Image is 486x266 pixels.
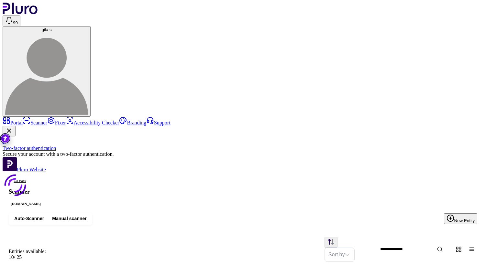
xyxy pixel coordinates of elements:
[376,244,463,255] input: Website Search
[52,216,86,222] span: Manual scanner
[66,120,119,125] a: Accessibility Checker
[3,136,483,151] a: Two-factor authentication
[325,237,337,248] button: Change sorting direction
[3,126,16,136] button: Close Two-factor authentication notification
[119,120,146,125] a: Branding
[13,20,18,25] span: 99
[3,151,483,157] div: Secure your account with a two-factor authentication.
[3,145,483,151] div: Two-factor authentication
[23,120,47,125] a: Scanner
[9,249,46,254] div: Entities available:
[10,214,48,223] button: Auto-Scanner
[325,248,355,262] div: Set sorting
[466,244,477,255] button: Change content view type to table
[3,10,38,15] a: Logo
[3,117,483,173] aside: Sidebar menu
[47,120,66,125] a: Fixer
[9,201,43,207] div: [DOMAIN_NAME]
[146,120,171,125] a: Support
[3,167,46,172] a: Open Pluro Website
[444,213,478,224] button: New Entity
[3,16,20,26] button: Open notifications, you have 128 new notifications
[3,120,23,125] a: Portal
[3,26,91,117] button: gila cgila c
[41,27,51,32] span: gila c
[9,254,15,260] span: 10 /
[9,254,46,260] div: 25
[48,214,91,223] button: Manual scanner
[5,32,88,115] img: gila c
[14,216,44,222] span: Auto-Scanner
